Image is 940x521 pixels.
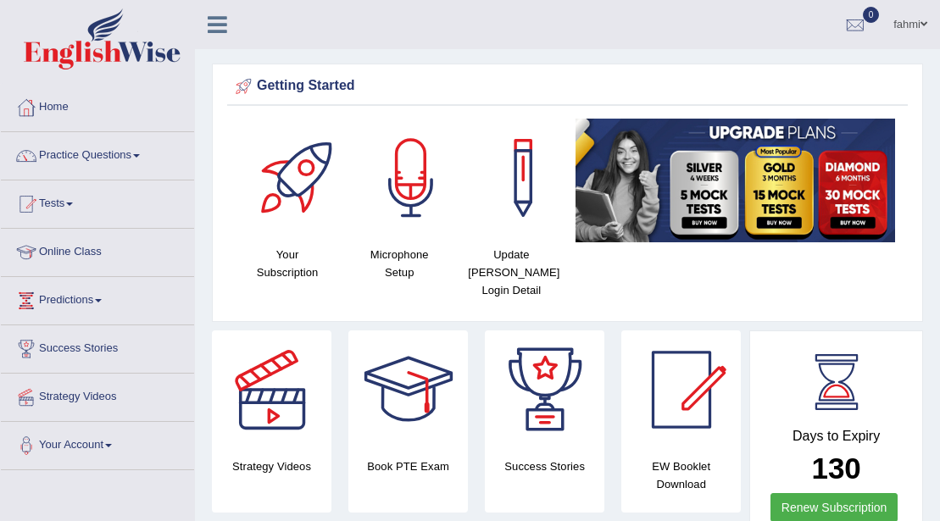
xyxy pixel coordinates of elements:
h4: Book PTE Exam [348,457,468,475]
b: 130 [811,452,860,485]
a: Success Stories [1,325,194,368]
span: 0 [863,7,880,23]
a: Predictions [1,277,194,319]
a: Practice Questions [1,132,194,175]
h4: Strategy Videos [212,457,331,475]
a: Home [1,84,194,126]
h4: EW Booklet Download [621,457,741,493]
h4: Success Stories [485,457,604,475]
a: Tests [1,180,194,223]
img: small5.jpg [576,119,895,242]
h4: Your Subscription [240,246,335,281]
h4: Microphone Setup [352,246,447,281]
div: Getting Started [231,74,904,99]
a: Online Class [1,229,194,271]
h4: Days to Expiry [769,429,904,444]
h4: Update [PERSON_NAME] Login Detail [464,246,559,299]
a: Strategy Videos [1,374,194,416]
a: Your Account [1,422,194,464]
